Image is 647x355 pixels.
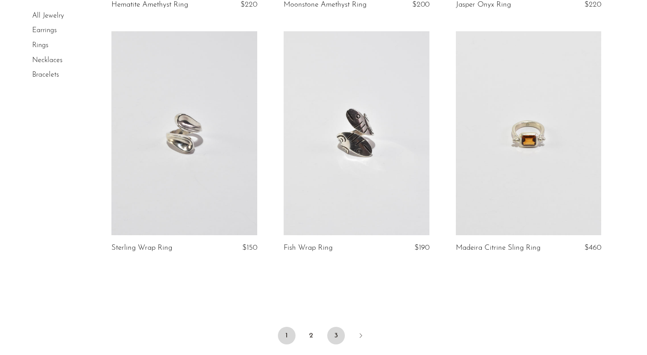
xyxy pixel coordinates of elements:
[278,327,296,344] span: 1
[327,327,345,344] a: 3
[412,1,429,8] span: $200
[352,327,370,346] a: Next
[32,71,59,78] a: Bracelets
[32,42,48,49] a: Rings
[584,1,601,8] span: $220
[32,57,63,64] a: Necklaces
[240,1,257,8] span: $220
[303,327,320,344] a: 2
[284,1,366,9] a: Moonstone Amethyst Ring
[414,244,429,251] span: $190
[242,244,257,251] span: $150
[284,244,333,252] a: Fish Wrap Ring
[111,1,188,9] a: Hematite Amethyst Ring
[111,244,172,252] a: Sterling Wrap Ring
[32,27,57,34] a: Earrings
[32,12,64,19] a: All Jewelry
[456,244,540,252] a: Madeira Citrine Sling Ring
[456,1,511,9] a: Jasper Onyx Ring
[584,244,601,251] span: $460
